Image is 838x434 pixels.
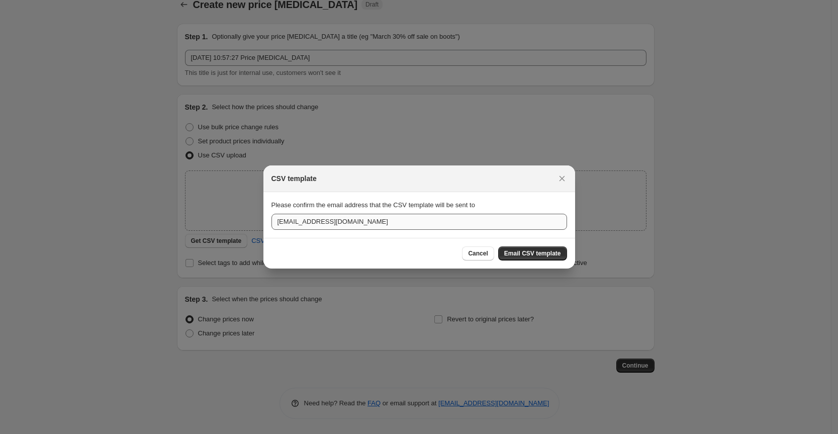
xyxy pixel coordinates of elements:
button: Close [555,171,569,186]
span: Email CSV template [504,249,561,257]
button: Cancel [462,246,494,261]
span: Please confirm the email address that the CSV template will be sent to [271,201,475,209]
span: Cancel [468,249,488,257]
button: Email CSV template [498,246,567,261]
h2: CSV template [271,173,317,184]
